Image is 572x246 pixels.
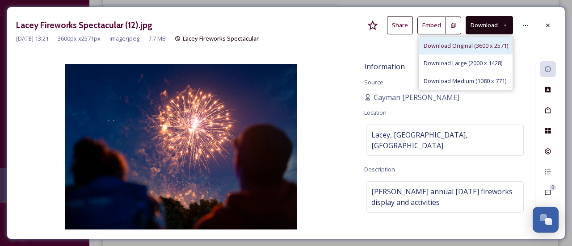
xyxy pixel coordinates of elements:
span: [DATE] 13:21 [16,34,49,43]
button: Share [387,16,413,34]
button: Embed [417,17,446,34]
span: Source [364,78,383,86]
div: 0 [550,184,556,191]
span: 7.7 MB [148,34,166,43]
span: Lacey Fireworks Spectacular [183,34,259,42]
span: Description [364,165,395,173]
span: image/jpeg [109,34,139,43]
span: Download Medium (1080 x 771) [424,77,506,85]
button: Download [466,16,513,34]
img: cayman%40caymanwaughtel.con-Lacey_Fireworks_25_Cayman_Waughtel-37.jpg [16,64,346,229]
span: Location [364,108,387,117]
span: Cayman [PERSON_NAME] [374,92,459,103]
span: Download Large (2000 x 1428) [424,59,502,67]
button: Open Chat [533,207,559,233]
span: [PERSON_NAME] annual [DATE] fireworks display and activities [371,186,519,208]
h3: Lacey Fireworks Spectacular (12).jpg [16,19,152,32]
span: Download Original (3600 x 2571) [424,42,508,50]
span: Information [364,62,405,71]
span: Lacey, [GEOGRAPHIC_DATA], [GEOGRAPHIC_DATA] [371,129,519,151]
span: 3600 px x 2571 px [58,34,101,43]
